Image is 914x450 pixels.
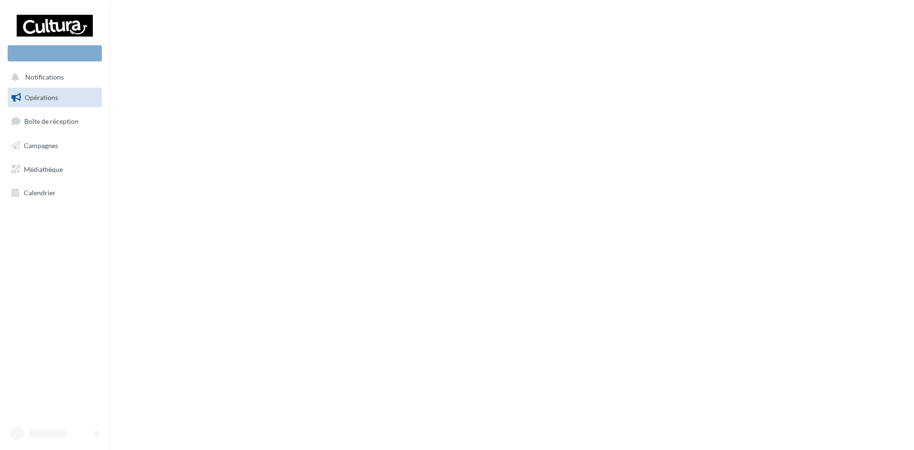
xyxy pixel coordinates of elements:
span: Boîte de réception [24,117,79,125]
a: Campagnes [6,136,104,156]
span: Campagnes [24,141,58,150]
a: Calendrier [6,183,104,203]
a: Opérations [6,88,104,108]
a: Médiathèque [6,160,104,180]
span: Notifications [25,73,64,81]
span: Calendrier [24,189,56,197]
span: Opérations [25,93,58,101]
a: Boîte de réception [6,111,104,131]
span: Médiathèque [24,165,63,173]
div: Nouvelle campagne [8,45,102,61]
